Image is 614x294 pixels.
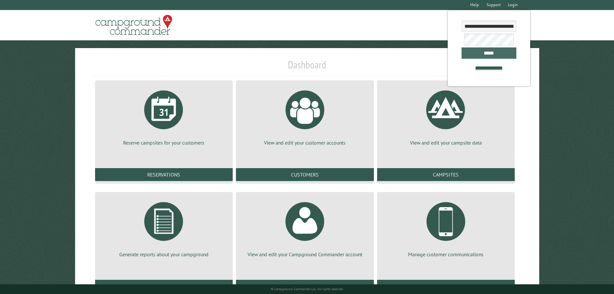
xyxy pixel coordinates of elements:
[244,251,366,258] p: View and edit your Campground Commander account
[377,280,515,293] a: Communications
[244,139,366,146] p: View and edit your customer accounts
[93,13,174,38] img: Campground Commander
[385,251,507,258] p: Manage customer communications
[377,168,515,181] a: Campsites
[95,280,233,293] a: Reports
[236,280,374,293] a: Account
[103,251,225,258] p: Generate reports about your campground
[385,86,507,146] a: View and edit your campsite data
[95,168,233,181] a: Reservations
[103,139,225,146] p: Reserve campsites for your customers
[236,168,374,181] a: Customers
[385,197,507,258] a: Manage customer communications
[271,287,344,291] small: © Campground Commander LLC. All rights reserved.
[93,58,521,76] h1: Dashboard
[244,86,366,146] a: View and edit your customer accounts
[103,86,225,146] a: Reserve campsites for your customers
[244,197,366,258] a: View and edit your Campground Commander account
[385,139,507,146] p: View and edit your campsite data
[103,197,225,258] a: Generate reports about your campground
